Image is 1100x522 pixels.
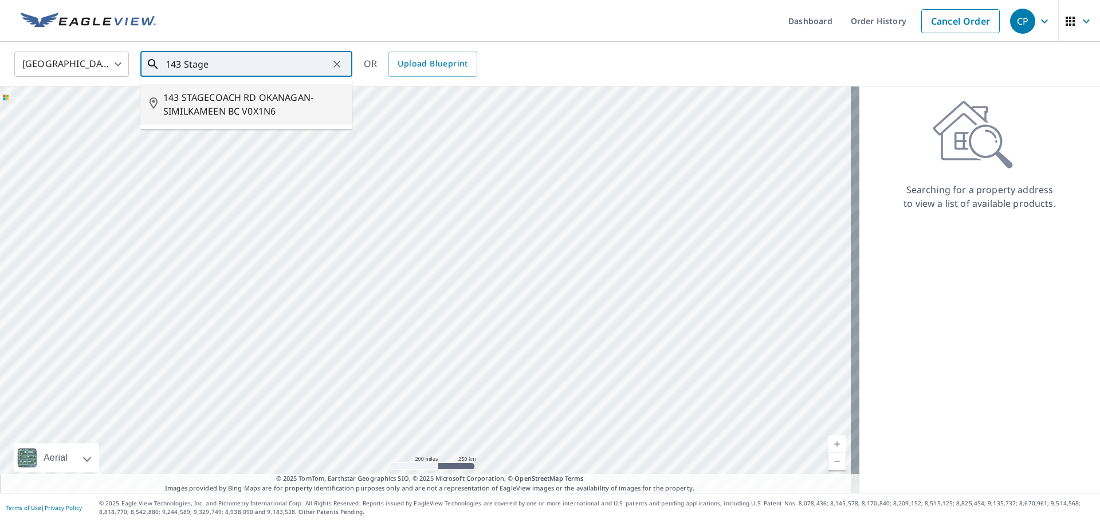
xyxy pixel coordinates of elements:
[565,474,584,482] a: Terms
[163,91,343,118] span: 143 STAGECOACH RD OKANAGAN-SIMILKAMEEN BC V0X1N6
[828,453,846,470] a: Current Level 5, Zoom Out
[14,48,129,80] div: [GEOGRAPHIC_DATA]
[329,56,345,72] button: Clear
[6,504,41,512] a: Terms of Use
[828,435,846,453] a: Current Level 5, Zoom In
[388,52,477,77] a: Upload Blueprint
[40,443,71,472] div: Aerial
[21,13,156,30] img: EV Logo
[921,9,1000,33] a: Cancel Order
[398,57,467,71] span: Upload Blueprint
[166,48,329,80] input: Search by address or latitude-longitude
[99,499,1094,516] p: © 2025 Eagle View Technologies, Inc. and Pictometry International Corp. All Rights Reserved. Repo...
[364,52,477,77] div: OR
[14,443,99,472] div: Aerial
[45,504,82,512] a: Privacy Policy
[1010,9,1035,34] div: CP
[276,474,584,484] span: © 2025 TomTom, Earthstar Geographics SIO, © 2025 Microsoft Corporation, ©
[514,474,563,482] a: OpenStreetMap
[6,504,82,511] p: |
[903,183,1056,210] p: Searching for a property address to view a list of available products.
